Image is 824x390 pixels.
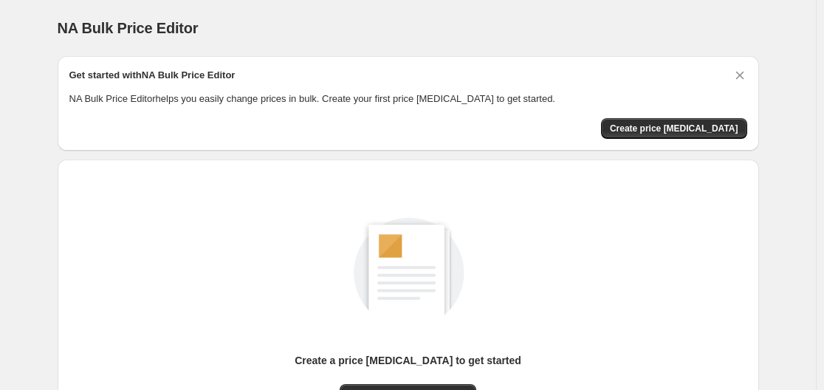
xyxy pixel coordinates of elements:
p: NA Bulk Price Editor helps you easily change prices in bulk. Create your first price [MEDICAL_DAT... [69,92,747,106]
h2: Get started with NA Bulk Price Editor [69,68,236,83]
span: NA Bulk Price Editor [58,20,199,36]
span: Create price [MEDICAL_DATA] [610,123,738,134]
button: Dismiss card [732,68,747,83]
button: Create price change job [601,118,747,139]
p: Create a price [MEDICAL_DATA] to get started [295,353,521,368]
